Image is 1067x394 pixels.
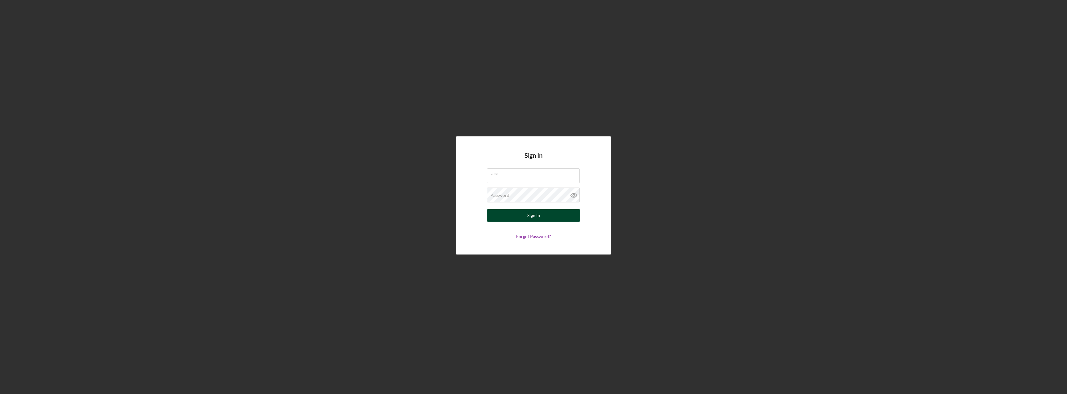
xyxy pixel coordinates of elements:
[490,193,509,198] label: Password
[516,234,551,239] a: Forgot Password?
[487,209,580,222] button: Sign In
[490,169,580,175] label: Email
[527,209,540,222] div: Sign In
[525,152,542,168] h4: Sign In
